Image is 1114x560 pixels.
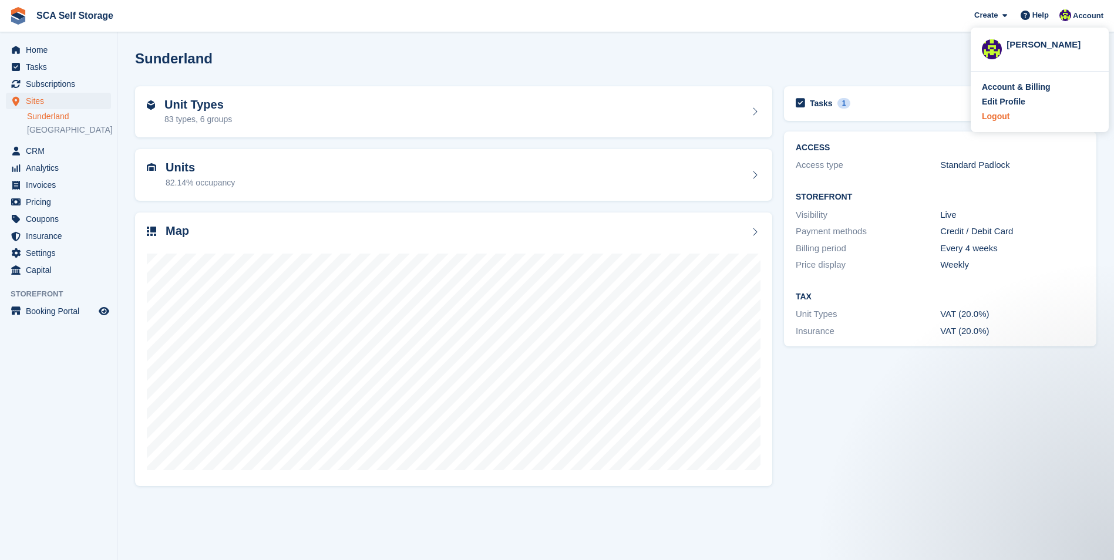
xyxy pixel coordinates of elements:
a: menu [6,262,111,278]
img: unit-icn-7be61d7bf1b0ce9d3e12c5938cc71ed9869f7b940bace4675aadf7bd6d80202e.svg [147,163,156,171]
span: Subscriptions [26,76,96,92]
span: Pricing [26,194,96,210]
span: Help [1032,9,1049,21]
h2: Map [166,224,189,238]
div: Visibility [796,208,940,222]
a: Map [135,212,772,487]
a: Sunderland [27,111,111,122]
a: menu [6,42,111,58]
a: menu [6,211,111,227]
a: Account & Billing [982,81,1098,93]
a: Unit Types 83 types, 6 groups [135,86,772,138]
span: Coupons [26,211,96,227]
a: menu [6,76,111,92]
div: 1 [837,98,851,109]
span: Tasks [26,59,96,75]
span: Create [974,9,998,21]
a: menu [6,177,111,193]
h2: Tasks [810,98,833,109]
a: Units 82.14% occupancy [135,149,772,201]
a: Edit Profile [982,96,1098,108]
a: menu [6,93,111,109]
a: Logout [982,110,1098,123]
h2: Units [166,161,235,174]
a: [GEOGRAPHIC_DATA] [27,124,111,136]
a: menu [6,228,111,244]
h2: ACCESS [796,143,1085,153]
div: [PERSON_NAME] [1007,38,1098,49]
span: Storefront [11,288,117,300]
a: menu [6,59,111,75]
div: Edit Profile [982,96,1025,108]
div: Credit / Debit Card [940,225,1085,238]
iframe: Intercom notifications message [879,382,1114,542]
div: Price display [796,258,940,272]
div: VAT (20.0%) [940,308,1085,321]
a: menu [6,245,111,261]
h2: Tax [796,292,1085,302]
div: Billing period [796,242,940,255]
span: CRM [26,143,96,159]
span: Booking Portal [26,303,96,319]
div: Insurance [796,325,940,338]
img: Thomas Webb [982,39,1002,59]
a: menu [6,160,111,176]
span: Home [26,42,96,58]
h2: Sunderland [135,50,213,66]
div: Logout [982,110,1009,123]
a: menu [6,194,111,210]
span: Sites [26,93,96,109]
img: stora-icon-8386f47178a22dfd0bd8f6a31ec36ba5ce8667c1dd55bd0f319d3a0aa187defe.svg [9,7,27,25]
div: Unit Types [796,308,940,321]
a: menu [6,143,111,159]
h2: Storefront [796,193,1085,202]
span: Capital [26,262,96,278]
div: 82.14% occupancy [166,177,235,189]
span: Analytics [26,160,96,176]
img: Thomas Webb [1059,9,1071,21]
div: Payment methods [796,225,940,238]
div: Weekly [940,258,1085,272]
a: Preview store [97,304,111,318]
div: Standard Padlock [940,158,1085,172]
h2: Unit Types [164,98,232,112]
div: VAT (20.0%) [940,325,1085,338]
img: map-icn-33ee37083ee616e46c38cad1a60f524a97daa1e2b2c8c0bc3eb3415660979fc1.svg [147,227,156,236]
div: Account & Billing [982,81,1051,93]
div: Access type [796,158,940,172]
div: 83 types, 6 groups [164,113,232,126]
div: Every 4 weeks [940,242,1085,255]
a: menu [6,303,111,319]
a: SCA Self Storage [32,6,118,25]
span: Account [1073,10,1103,22]
div: Live [940,208,1085,222]
span: Insurance [26,228,96,244]
span: Settings [26,245,96,261]
span: Invoices [26,177,96,193]
img: unit-type-icn-2b2737a686de81e16bb02015468b77c625bbabd49415b5ef34ead5e3b44a266d.svg [147,100,155,110]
